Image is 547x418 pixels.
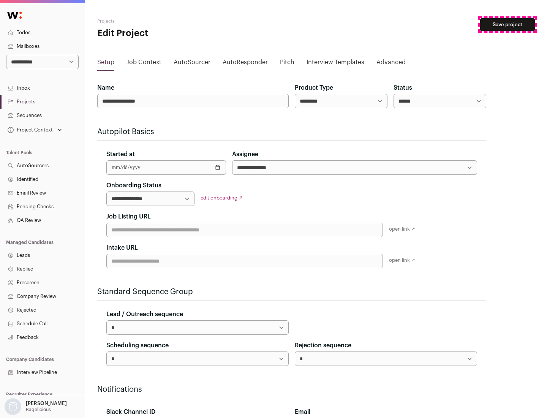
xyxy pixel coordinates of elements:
[97,384,486,395] h2: Notifications
[106,181,161,190] label: Onboarding Status
[394,83,412,92] label: Status
[106,150,135,159] label: Started at
[6,127,53,133] div: Project Context
[97,83,114,92] label: Name
[5,398,21,415] img: nopic.png
[106,243,138,252] label: Intake URL
[232,150,258,159] label: Assignee
[223,58,268,70] a: AutoResponder
[295,341,351,350] label: Rejection sequence
[106,310,183,319] label: Lead / Outreach sequence
[26,407,51,413] p: Bagelicious
[376,58,406,70] a: Advanced
[106,212,151,221] label: Job Listing URL
[126,58,161,70] a: Job Context
[106,341,169,350] label: Scheduling sequence
[97,58,114,70] a: Setup
[6,125,63,135] button: Open dropdown
[97,127,486,137] h2: Autopilot Basics
[97,287,486,297] h2: Standard Sequence Group
[3,398,68,415] button: Open dropdown
[106,407,155,416] label: Slack Channel ID
[201,195,243,200] a: edit onboarding ↗
[295,83,333,92] label: Product Type
[307,58,364,70] a: Interview Templates
[480,18,535,31] button: Save project
[174,58,210,70] a: AutoSourcer
[97,27,243,40] h1: Edit Project
[295,407,477,416] div: Email
[3,8,26,23] img: Wellfound
[97,18,243,24] h2: Projects
[280,58,294,70] a: Pitch
[26,401,67,407] p: [PERSON_NAME]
